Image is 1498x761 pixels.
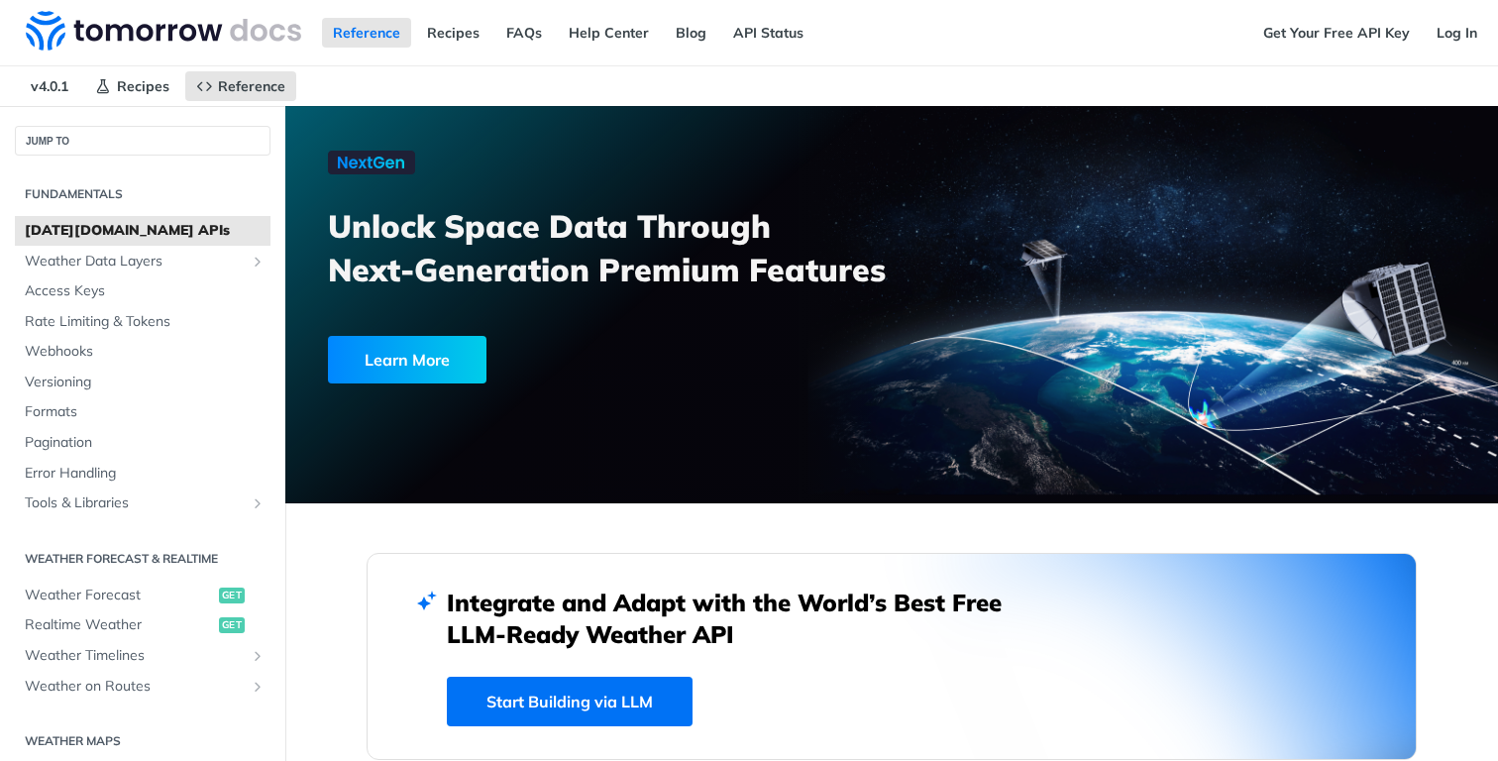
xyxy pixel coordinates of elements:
span: Versioning [25,373,266,392]
h2: Integrate and Adapt with the World’s Best Free LLM-Ready Weather API [447,587,1031,650]
span: Access Keys [25,281,266,301]
button: Show subpages for Tools & Libraries [250,495,266,511]
span: Weather Forecast [25,586,214,605]
a: Log In [1426,18,1488,48]
span: Reference [218,77,285,95]
a: Versioning [15,368,270,397]
button: Show subpages for Weather on Routes [250,679,266,695]
span: [DATE][DOMAIN_NAME] APIs [25,221,266,241]
a: Learn More [328,336,796,383]
img: Tomorrow.io Weather API Docs [26,11,301,51]
h2: Weather Maps [15,732,270,750]
span: Realtime Weather [25,615,214,635]
span: Weather Timelines [25,646,245,666]
span: get [219,617,245,633]
img: NextGen [328,151,415,174]
a: FAQs [495,18,553,48]
a: [DATE][DOMAIN_NAME] APIs [15,216,270,246]
div: Learn More [328,336,486,383]
a: Tools & LibrariesShow subpages for Tools & Libraries [15,489,270,518]
a: Formats [15,397,270,427]
span: v4.0.1 [20,71,79,101]
h2: Weather Forecast & realtime [15,550,270,568]
button: Show subpages for Weather Data Layers [250,254,266,270]
span: Weather Data Layers [25,252,245,272]
button: JUMP TO [15,126,270,156]
a: Recipes [416,18,490,48]
span: Weather on Routes [25,677,245,697]
a: Blog [665,18,717,48]
a: Recipes [84,71,180,101]
a: API Status [722,18,814,48]
a: Weather TimelinesShow subpages for Weather Timelines [15,641,270,671]
a: Help Center [558,18,660,48]
span: Recipes [117,77,169,95]
a: Get Your Free API Key [1252,18,1421,48]
a: Rate Limiting & Tokens [15,307,270,337]
button: Show subpages for Weather Timelines [250,648,266,664]
span: Rate Limiting & Tokens [25,312,266,332]
a: Access Keys [15,276,270,306]
span: Tools & Libraries [25,493,245,513]
a: Error Handling [15,459,270,489]
a: Weather Forecastget [15,581,270,610]
span: Pagination [25,433,266,453]
a: Weather on RoutesShow subpages for Weather on Routes [15,672,270,702]
span: get [219,588,245,603]
span: Error Handling [25,464,266,484]
a: Reference [322,18,411,48]
a: Start Building via LLM [447,677,693,726]
h3: Unlock Space Data Through Next-Generation Premium Features [328,204,913,291]
a: Reference [185,71,296,101]
h2: Fundamentals [15,185,270,203]
span: Formats [25,402,266,422]
a: Weather Data LayersShow subpages for Weather Data Layers [15,247,270,276]
a: Realtime Weatherget [15,610,270,640]
a: Webhooks [15,337,270,367]
a: Pagination [15,428,270,458]
span: Webhooks [25,342,266,362]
